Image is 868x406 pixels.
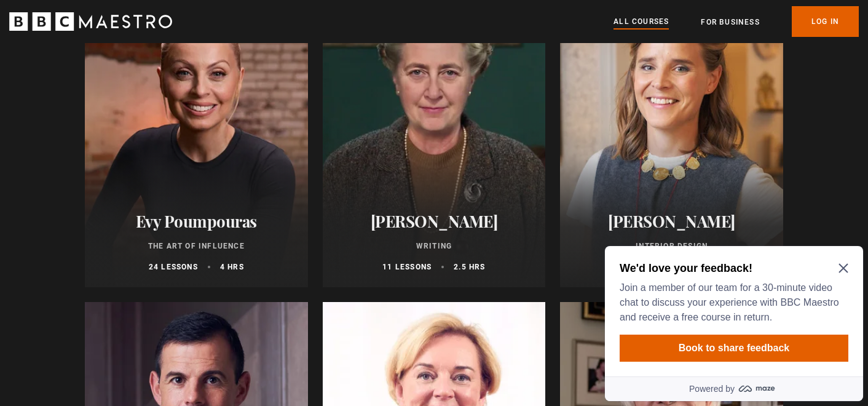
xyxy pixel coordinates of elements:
p: 24 lessons [149,261,198,273]
p: 2.5 hrs [454,261,485,273]
h2: [PERSON_NAME] [575,212,768,231]
a: Log In [792,6,859,37]
p: Interior Design [575,241,768,252]
p: 11 lessons [382,261,432,273]
svg: BBC Maestro [9,12,172,31]
a: For business [701,16,759,28]
h2: Evy Poumpouras [100,212,293,231]
p: Writing [337,241,531,252]
p: Join a member of our team for a 30-minute video chat to discuss your experience with BBC Maestro ... [20,39,243,84]
button: Close Maze Prompt [239,22,248,32]
a: All Courses [614,15,669,29]
h2: [PERSON_NAME] [337,212,531,231]
p: The Art of Influence [100,241,293,252]
nav: Primary [614,6,859,37]
button: Book to share feedback [20,94,248,121]
a: Powered by maze [5,135,263,160]
p: 4 hrs [220,261,244,273]
div: Optional study invitation [5,5,263,160]
h2: We'd love your feedback! [20,20,243,34]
